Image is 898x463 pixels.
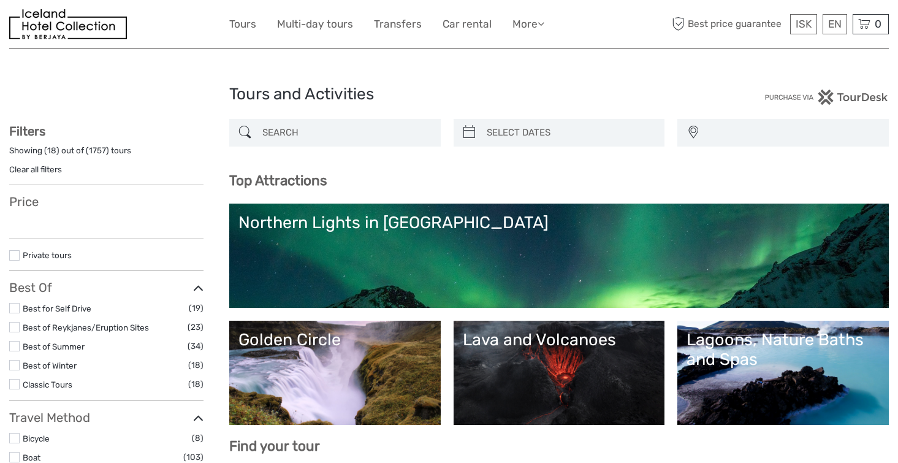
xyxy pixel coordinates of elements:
[823,14,847,34] div: EN
[229,15,256,33] a: Tours
[229,172,327,189] b: Top Attractions
[9,164,62,174] a: Clear all filters
[89,145,106,156] label: 1757
[23,380,72,389] a: Classic Tours
[188,339,204,353] span: (34)
[687,330,880,416] a: Lagoons, Nature Baths and Spas
[277,15,353,33] a: Multi-day tours
[23,453,40,462] a: Boat
[463,330,656,350] div: Lava and Volcanoes
[23,434,50,443] a: Bicycle
[47,145,56,156] label: 18
[229,85,669,104] h1: Tours and Activities
[238,330,432,416] a: Golden Circle
[189,301,204,315] span: (19)
[23,342,85,351] a: Best of Summer
[873,18,883,30] span: 0
[687,330,880,370] div: Lagoons, Nature Baths and Spas
[9,9,127,39] img: 481-8f989b07-3259-4bb0-90ed-3da368179bdc_logo_small.jpg
[238,213,880,299] a: Northern Lights in [GEOGRAPHIC_DATA]
[188,377,204,391] span: (18)
[23,323,149,332] a: Best of Reykjanes/Eruption Sites
[229,438,320,454] b: Find your tour
[9,280,204,295] h3: Best Of
[9,410,204,425] h3: Travel Method
[9,124,45,139] strong: Filters
[238,330,432,350] div: Golden Circle
[23,304,91,313] a: Best for Self Drive
[188,358,204,372] span: (18)
[192,431,204,445] span: (8)
[463,330,656,416] a: Lava and Volcanoes
[374,15,422,33] a: Transfers
[9,194,204,209] h3: Price
[764,90,889,105] img: PurchaseViaTourDesk.png
[23,361,77,370] a: Best of Winter
[443,15,492,33] a: Car rental
[796,18,812,30] span: ISK
[669,14,787,34] span: Best price guarantee
[23,250,72,260] a: Private tours
[512,15,544,33] a: More
[9,145,204,164] div: Showing ( ) out of ( ) tours
[257,122,435,143] input: SEARCH
[482,122,659,143] input: SELECT DATES
[238,213,880,232] div: Northern Lights in [GEOGRAPHIC_DATA]
[188,320,204,334] span: (23)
